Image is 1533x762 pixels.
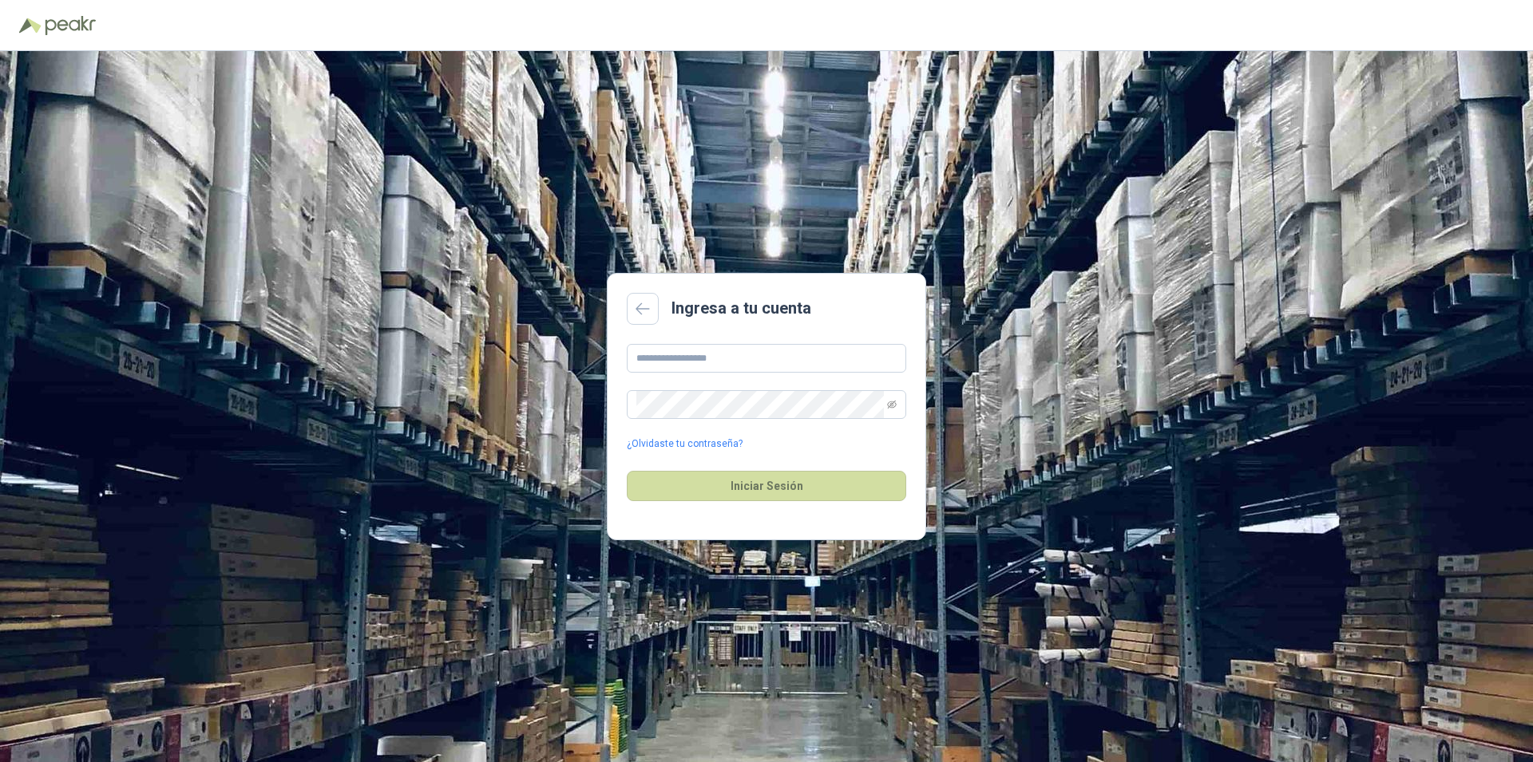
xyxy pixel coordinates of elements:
img: Peakr [45,16,96,35]
a: ¿Olvidaste tu contraseña? [627,436,743,452]
h2: Ingresa a tu cuenta [671,296,811,321]
img: Logo [19,18,42,34]
button: Iniciar Sesión [627,471,906,501]
span: eye-invisible [887,400,897,409]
